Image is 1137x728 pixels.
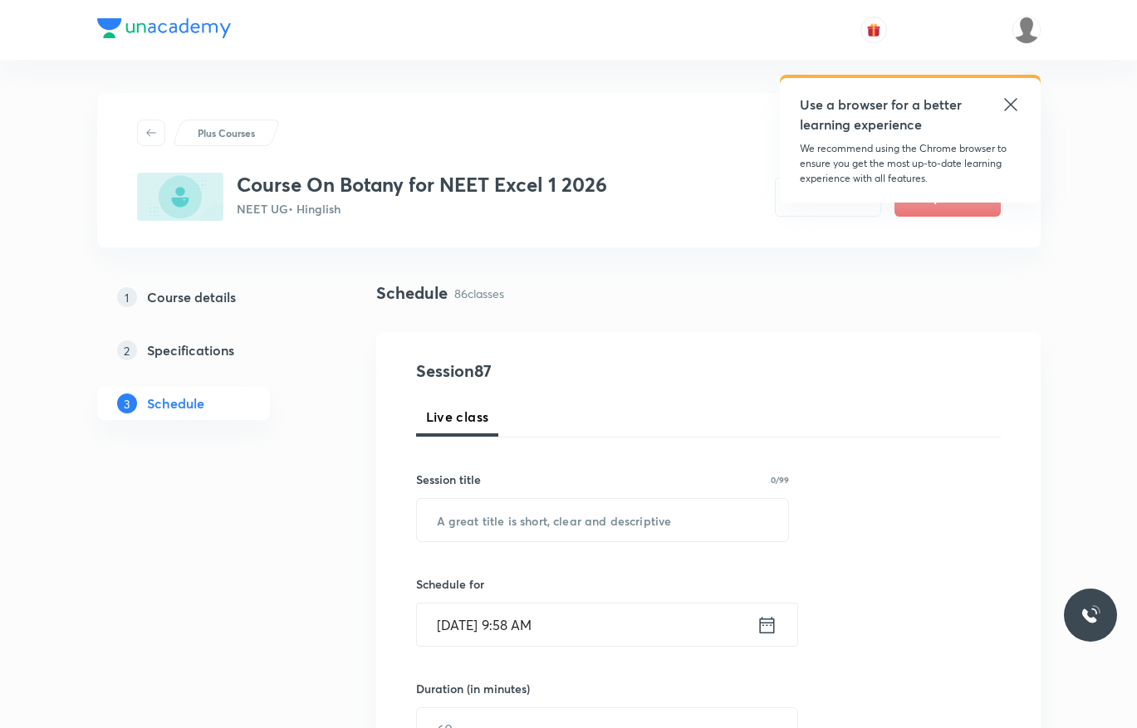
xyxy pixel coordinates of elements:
h4: Schedule [376,281,448,305]
h6: Schedule for [416,575,790,593]
h6: Session title [416,471,481,488]
h5: Schedule [147,393,204,413]
p: 2 [117,340,137,360]
button: avatar [860,17,887,43]
input: A great title is short, clear and descriptive [417,499,789,541]
h4: Session 87 [416,359,719,384]
img: Company Logo [97,18,231,38]
img: avatar [866,22,881,37]
span: Live class [426,407,489,427]
h5: Course details [147,287,236,307]
img: E0030F48-318E-4F22-B2EA-332132FA1F0C_plus.png [137,173,223,221]
p: NEET UG • Hinglish [237,200,607,217]
a: Company Logo [97,18,231,42]
p: We recommend using the Chrome browser to ensure you get the most up-to-date learning experience w... [800,141,1021,186]
p: 86 classes [454,285,504,302]
h6: Duration (in minutes) [416,680,530,697]
button: Preview [775,177,881,217]
h5: Specifications [147,340,234,360]
a: 2Specifications [97,334,323,367]
p: 3 [117,393,137,413]
img: aadi Shukla [1012,16,1041,44]
a: 1Course details [97,281,323,314]
img: ttu [1081,605,1100,625]
p: Plus Courses [198,125,255,140]
h5: Use a browser for a better learning experience [800,95,965,134]
p: 1 [117,287,137,307]
p: 0/99 [771,476,789,484]
h3: Course On Botany for NEET Excel 1 2026 [237,173,607,197]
